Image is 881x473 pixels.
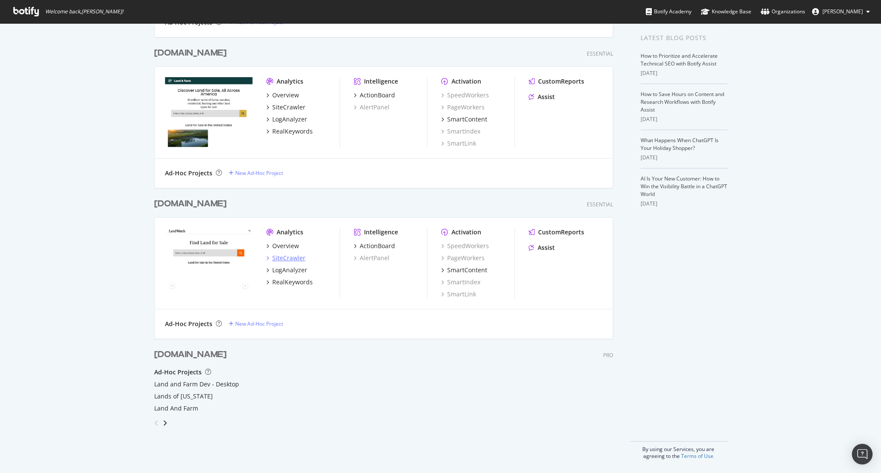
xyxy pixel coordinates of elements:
[761,7,805,16] div: Organizations
[529,77,584,86] a: CustomReports
[272,103,305,112] div: SiteCrawler
[266,115,307,124] a: LogAnalyzer
[364,77,398,86] div: Intelligence
[441,254,485,262] a: PageWorkers
[529,243,555,252] a: Assist
[822,8,863,15] span: Michael Glavac
[154,392,213,401] a: Lands of [US_STATE]
[360,242,395,250] div: ActionBoard
[272,278,313,286] div: RealKeywords
[266,254,305,262] a: SiteCrawler
[630,441,727,460] div: By using our Services, you are agreeing to the
[154,198,227,210] div: [DOMAIN_NAME]
[154,404,198,413] a: Land And Farm
[266,103,305,112] a: SiteCrawler
[151,416,162,430] div: angle-left
[641,69,727,77] div: [DATE]
[277,77,303,86] div: Analytics
[441,127,480,136] a: SmartIndex
[641,175,727,198] a: AI Is Your New Customer: How to Win the Visibility Battle in a ChatGPT World
[852,444,872,464] div: Open Intercom Messenger
[441,242,489,250] a: SpeedWorkers
[805,5,877,19] button: [PERSON_NAME]
[272,242,299,250] div: Overview
[354,103,389,112] div: AlertPanel
[235,320,283,327] div: New Ad-Hoc Project
[529,93,555,101] a: Assist
[441,103,485,112] a: PageWorkers
[587,50,613,57] div: Essential
[447,266,487,274] div: SmartContent
[165,320,212,328] div: Ad-Hoc Projects
[154,47,230,59] a: [DOMAIN_NAME]
[266,278,313,286] a: RealKeywords
[646,7,691,16] div: Botify Academy
[272,127,313,136] div: RealKeywords
[165,228,252,298] img: landwatch.com
[441,91,489,100] a: SpeedWorkers
[272,115,307,124] div: LogAnalyzer
[162,419,168,427] div: angle-right
[529,228,584,236] a: CustomReports
[165,77,252,147] img: landandfarm.com
[154,198,230,210] a: [DOMAIN_NAME]
[603,352,613,359] div: PRO
[538,243,555,252] div: Assist
[266,127,313,136] a: RealKeywords
[272,266,307,274] div: LogAnalyzer
[229,320,283,327] a: New Ad-Hoc Project
[441,278,480,286] a: SmartIndex
[360,91,395,100] div: ActionBoard
[266,91,299,100] a: Overview
[354,91,395,100] a: ActionBoard
[266,266,307,274] a: LogAnalyzer
[451,77,481,86] div: Activation
[277,228,303,236] div: Analytics
[45,8,123,15] span: Welcome back, [PERSON_NAME] !
[641,115,727,123] div: [DATE]
[641,137,719,152] a: What Happens When ChatGPT Is Your Holiday Shopper?
[451,228,481,236] div: Activation
[154,349,227,361] div: [DOMAIN_NAME]
[641,90,724,113] a: How to Save Hours on Content and Research Workflows with Botify Assist
[538,93,555,101] div: Assist
[272,91,299,100] div: Overview
[538,228,584,236] div: CustomReports
[165,169,212,177] div: Ad-Hoc Projects
[441,115,487,124] a: SmartContent
[364,228,398,236] div: Intelligence
[229,169,283,177] a: New Ad-Hoc Project
[154,47,227,59] div: [DOMAIN_NAME]
[272,254,305,262] div: SiteCrawler
[354,254,389,262] a: AlertPanel
[538,77,584,86] div: CustomReports
[154,368,202,377] div: Ad-Hoc Projects
[641,33,727,43] div: Latest Blog Posts
[641,154,727,162] div: [DATE]
[681,452,713,460] a: Terms of Use
[441,290,476,299] a: SmartLink
[701,7,751,16] div: Knowledge Base
[154,380,239,389] a: Land and Farm Dev - Desktop
[447,115,487,124] div: SmartContent
[235,169,283,177] div: New Ad-Hoc Project
[641,52,718,67] a: How to Prioritize and Accelerate Technical SEO with Botify Assist
[441,266,487,274] a: SmartContent
[641,200,727,208] div: [DATE]
[441,139,476,148] a: SmartLink
[266,242,299,250] a: Overview
[354,242,395,250] a: ActionBoard
[587,201,613,208] div: Essential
